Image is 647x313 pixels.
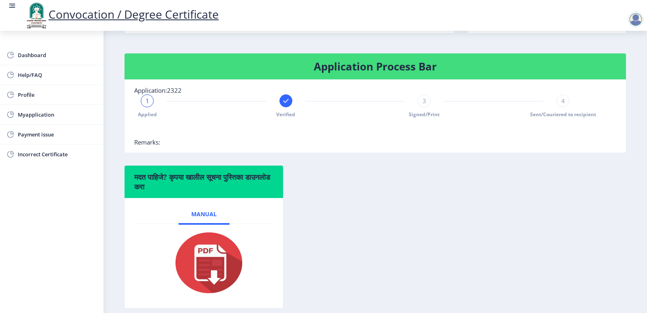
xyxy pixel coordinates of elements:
span: Signed/Print [409,111,440,118]
span: 4 [561,97,565,105]
h4: Application Process Bar [134,60,616,73]
span: Myapplication [18,110,97,119]
h6: मदत पाहिजे? कृपया खालील सूचना पुस्तिका डाउनलोड करा [134,172,273,192]
span: Verified [276,111,295,118]
span: 3 [423,97,426,105]
a: Manual [178,204,230,224]
img: pdf.png [163,230,244,295]
img: logo [24,2,49,29]
span: Dashboard [18,50,97,60]
span: Application:2322 [134,86,182,94]
span: Profile [18,90,97,100]
span: Remarks: [134,138,160,146]
a: Convocation / Degree Certificate [24,6,219,22]
span: Manual [191,211,217,217]
span: Sent/Couriered to recipient [530,111,596,118]
span: Applied [138,111,157,118]
span: Payment issue [18,130,97,139]
span: Incorrect Certificate [18,149,97,159]
span: 1 [146,97,149,105]
span: Help/FAQ [18,70,97,80]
